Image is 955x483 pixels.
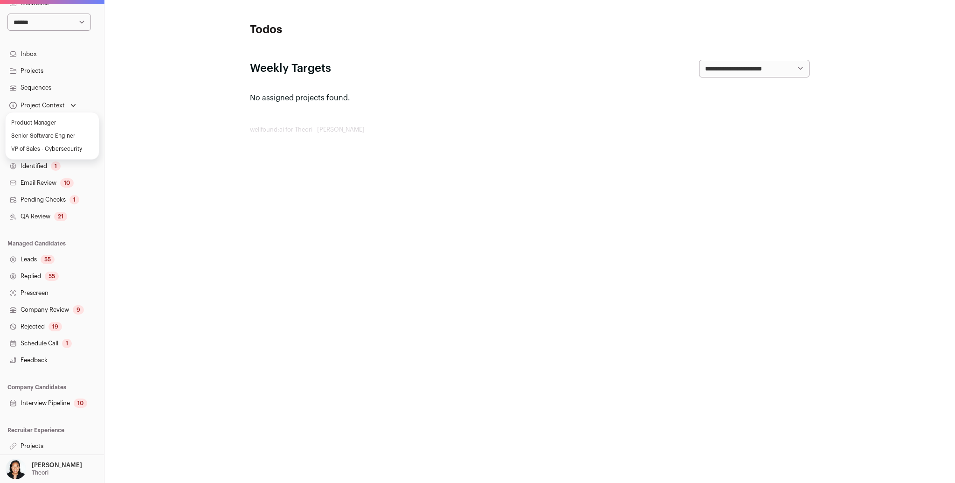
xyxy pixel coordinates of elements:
[250,61,331,76] h2: Weekly Targets
[250,92,810,104] p: No assigned projects found.
[48,322,62,331] div: 19
[11,117,93,128] a: Product Manager
[69,195,79,204] div: 1
[11,130,93,141] a: Senior Software Enginer
[7,99,78,112] button: Open dropdown
[250,126,810,133] footer: wellfound:ai for Theori - [PERSON_NAME]
[41,255,55,264] div: 55
[6,459,26,479] img: 13709957-medium_jpg
[62,339,72,348] div: 1
[60,178,74,188] div: 10
[7,102,65,109] div: Project Context
[11,143,93,154] a: VP of Sales - Cybersecurity
[73,305,84,315] div: 9
[54,212,67,221] div: 21
[51,161,61,171] div: 1
[32,462,82,469] p: [PERSON_NAME]
[32,469,48,476] p: Theori
[45,272,59,281] div: 55
[250,22,436,37] h1: Todos
[4,459,84,479] button: Open dropdown
[74,399,87,408] div: 10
